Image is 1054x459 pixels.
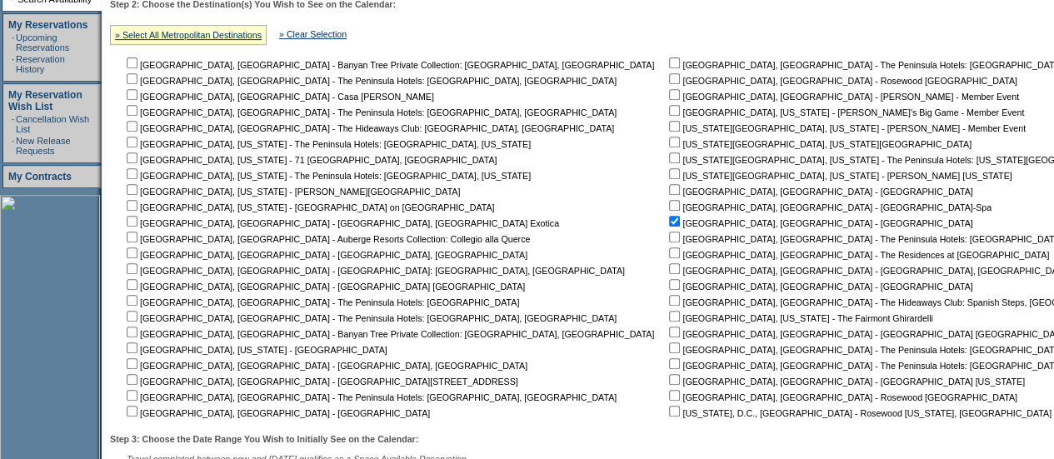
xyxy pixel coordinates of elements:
a: Reservation History [16,54,65,74]
a: Upcoming Reservations [16,32,69,52]
a: New Release Requests [16,136,70,156]
td: · [12,114,14,134]
nobr: [GEOGRAPHIC_DATA], [GEOGRAPHIC_DATA] - The Peninsula Hotels: [GEOGRAPHIC_DATA], [GEOGRAPHIC_DATA] [123,107,617,117]
a: » Clear Selection [279,29,347,39]
nobr: [GEOGRAPHIC_DATA], [GEOGRAPHIC_DATA] - [GEOGRAPHIC_DATA], [GEOGRAPHIC_DATA] [123,250,527,260]
nobr: [GEOGRAPHIC_DATA], [GEOGRAPHIC_DATA] - Auberge Resorts Collection: Collegio alla Querce [123,234,530,244]
nobr: [GEOGRAPHIC_DATA], [US_STATE] - [PERSON_NAME]'s Big Game - Member Event [666,107,1024,117]
td: · [12,54,14,74]
nobr: [GEOGRAPHIC_DATA], [US_STATE] - [GEOGRAPHIC_DATA] [123,345,387,355]
nobr: [GEOGRAPHIC_DATA], [GEOGRAPHIC_DATA] - The Residences at [GEOGRAPHIC_DATA] [666,250,1049,260]
nobr: [US_STATE][GEOGRAPHIC_DATA], [US_STATE] - [PERSON_NAME] - Member Event [666,123,1026,133]
nobr: [GEOGRAPHIC_DATA], [US_STATE] - [PERSON_NAME][GEOGRAPHIC_DATA] [123,187,460,197]
nobr: [GEOGRAPHIC_DATA], [GEOGRAPHIC_DATA] - Casa [PERSON_NAME] [123,92,434,102]
nobr: [US_STATE][GEOGRAPHIC_DATA], [US_STATE] - [PERSON_NAME] [US_STATE] [666,171,1012,181]
a: My Reservations [8,19,87,31]
nobr: [GEOGRAPHIC_DATA], [GEOGRAPHIC_DATA] - [GEOGRAPHIC_DATA] [666,218,972,228]
nobr: [GEOGRAPHIC_DATA], [GEOGRAPHIC_DATA] - [GEOGRAPHIC_DATA], [GEOGRAPHIC_DATA] Exotica [123,218,559,228]
nobr: [GEOGRAPHIC_DATA], [GEOGRAPHIC_DATA] - The Peninsula Hotels: [GEOGRAPHIC_DATA], [GEOGRAPHIC_DATA] [123,392,617,402]
nobr: [GEOGRAPHIC_DATA], [GEOGRAPHIC_DATA] - [GEOGRAPHIC_DATA] [666,282,972,292]
nobr: [GEOGRAPHIC_DATA], [US_STATE] - The Peninsula Hotels: [GEOGRAPHIC_DATA], [US_STATE] [123,139,531,149]
a: My Reservation Wish List [8,89,82,112]
nobr: [US_STATE][GEOGRAPHIC_DATA], [US_STATE][GEOGRAPHIC_DATA] [666,139,972,149]
nobr: [GEOGRAPHIC_DATA], [GEOGRAPHIC_DATA] - The Peninsula Hotels: [GEOGRAPHIC_DATA], [GEOGRAPHIC_DATA] [123,313,617,323]
td: · [12,32,14,52]
nobr: [GEOGRAPHIC_DATA], [GEOGRAPHIC_DATA] - Rosewood [GEOGRAPHIC_DATA] [666,392,1017,402]
nobr: [GEOGRAPHIC_DATA], [GEOGRAPHIC_DATA] - [GEOGRAPHIC_DATA] [GEOGRAPHIC_DATA] [123,282,525,292]
nobr: [GEOGRAPHIC_DATA], [GEOGRAPHIC_DATA] - Banyan Tree Private Collection: [GEOGRAPHIC_DATA], [GEOGRA... [123,60,654,70]
nobr: [GEOGRAPHIC_DATA], [GEOGRAPHIC_DATA] - [GEOGRAPHIC_DATA] [123,408,430,418]
nobr: [GEOGRAPHIC_DATA], [GEOGRAPHIC_DATA] - [GEOGRAPHIC_DATA]: [GEOGRAPHIC_DATA], [GEOGRAPHIC_DATA] [123,266,625,276]
nobr: [GEOGRAPHIC_DATA], [GEOGRAPHIC_DATA] - The Peninsula Hotels: [GEOGRAPHIC_DATA], [GEOGRAPHIC_DATA] [123,76,617,86]
nobr: [GEOGRAPHIC_DATA], [GEOGRAPHIC_DATA] - [GEOGRAPHIC_DATA] [666,187,972,197]
nobr: [US_STATE], D.C., [GEOGRAPHIC_DATA] - Rosewood [US_STATE], [GEOGRAPHIC_DATA] [666,408,1052,418]
nobr: [GEOGRAPHIC_DATA], [GEOGRAPHIC_DATA] - [PERSON_NAME] - Member Event [666,92,1019,102]
nobr: [GEOGRAPHIC_DATA], [GEOGRAPHIC_DATA] - [GEOGRAPHIC_DATA][STREET_ADDRESS] [123,377,518,387]
nobr: [GEOGRAPHIC_DATA], [GEOGRAPHIC_DATA] - [GEOGRAPHIC_DATA], [GEOGRAPHIC_DATA] [123,361,527,371]
td: · [12,136,14,156]
nobr: [GEOGRAPHIC_DATA], [US_STATE] - The Peninsula Hotels: [GEOGRAPHIC_DATA], [US_STATE] [123,171,531,181]
a: Cancellation Wish List [16,114,89,134]
b: Step 3: Choose the Date Range You Wish to Initially See on the Calendar: [110,434,418,444]
nobr: [GEOGRAPHIC_DATA], [US_STATE] - The Fairmont Ghirardelli [666,313,932,323]
nobr: [GEOGRAPHIC_DATA], [GEOGRAPHIC_DATA] - Rosewood [GEOGRAPHIC_DATA] [666,76,1017,86]
a: » Select All Metropolitan Destinations [115,30,262,40]
nobr: [GEOGRAPHIC_DATA], [US_STATE] - 71 [GEOGRAPHIC_DATA], [GEOGRAPHIC_DATA] [123,155,497,165]
nobr: [GEOGRAPHIC_DATA], [GEOGRAPHIC_DATA] - The Hideaways Club: [GEOGRAPHIC_DATA], [GEOGRAPHIC_DATA] [123,123,614,133]
nobr: [GEOGRAPHIC_DATA], [US_STATE] - [GEOGRAPHIC_DATA] on [GEOGRAPHIC_DATA] [123,202,494,212]
nobr: [GEOGRAPHIC_DATA], [GEOGRAPHIC_DATA] - [GEOGRAPHIC_DATA]-Spa [666,202,992,212]
nobr: [GEOGRAPHIC_DATA], [GEOGRAPHIC_DATA] - [GEOGRAPHIC_DATA] [US_STATE] [666,377,1025,387]
nobr: [GEOGRAPHIC_DATA], [GEOGRAPHIC_DATA] - The Peninsula Hotels: [GEOGRAPHIC_DATA] [123,297,519,307]
a: My Contracts [8,171,72,182]
nobr: [GEOGRAPHIC_DATA], [GEOGRAPHIC_DATA] - Banyan Tree Private Collection: [GEOGRAPHIC_DATA], [GEOGRA... [123,329,654,339]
